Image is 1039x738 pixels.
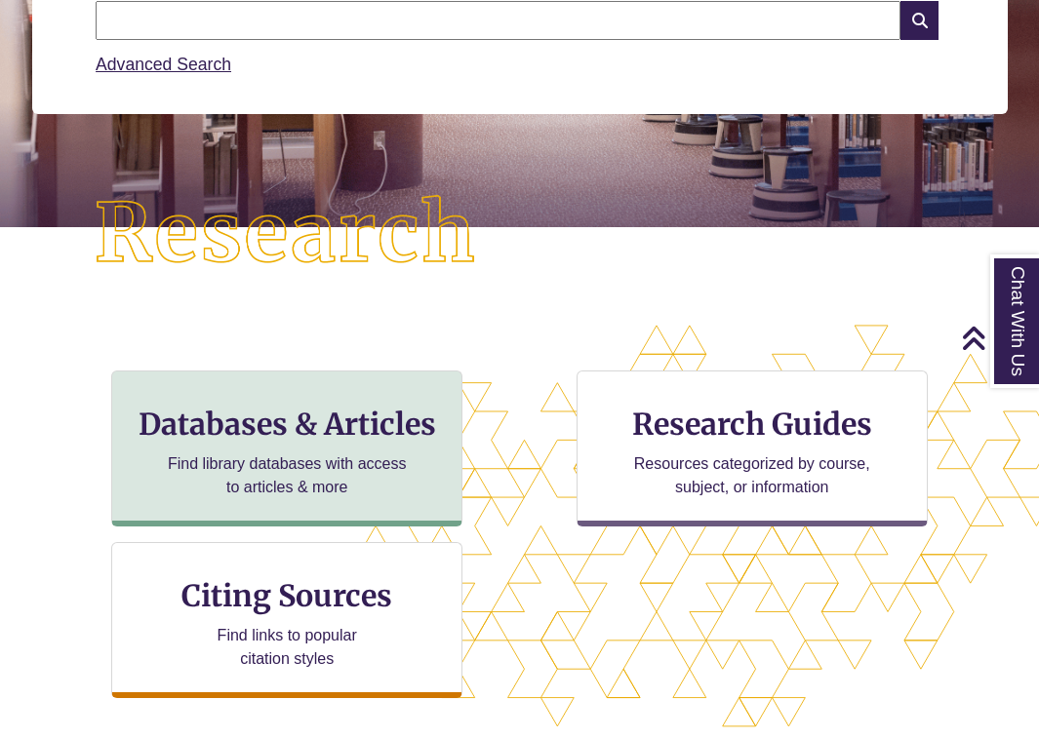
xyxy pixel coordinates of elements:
[96,55,231,74] a: Advanced Search
[900,1,938,40] i: Search
[111,370,462,526] a: Databases & Articles Find library databases with access to articles & more
[624,452,879,499] p: Resources categorized by course, subject, or information
[111,542,462,698] a: Citing Sources Find links to popular citation styles
[168,577,406,614] h3: Citing Sources
[593,406,911,443] h3: Research Guides
[128,406,446,443] h3: Databases & Articles
[160,452,415,499] p: Find library databases with access to articles & more
[961,325,1034,351] a: Back to Top
[577,370,928,526] a: Research Guides Resources categorized by course, subject, or information
[192,624,382,671] p: Find links to popular citation styles
[52,153,519,316] img: Research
